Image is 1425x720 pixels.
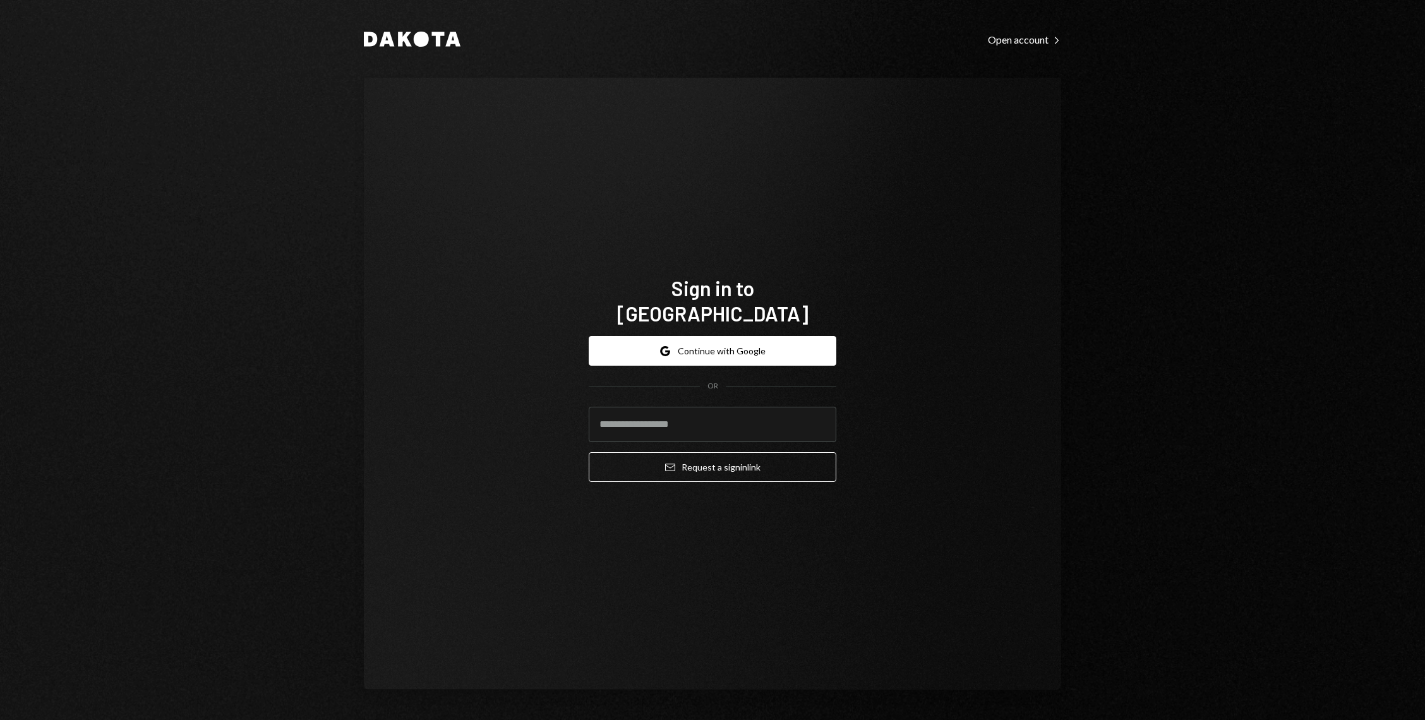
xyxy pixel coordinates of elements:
button: Continue with Google [589,336,836,366]
h1: Sign in to [GEOGRAPHIC_DATA] [589,275,836,326]
a: Open account [988,32,1061,46]
div: OR [707,381,718,392]
button: Request a signinlink [589,452,836,482]
div: Open account [988,33,1061,46]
